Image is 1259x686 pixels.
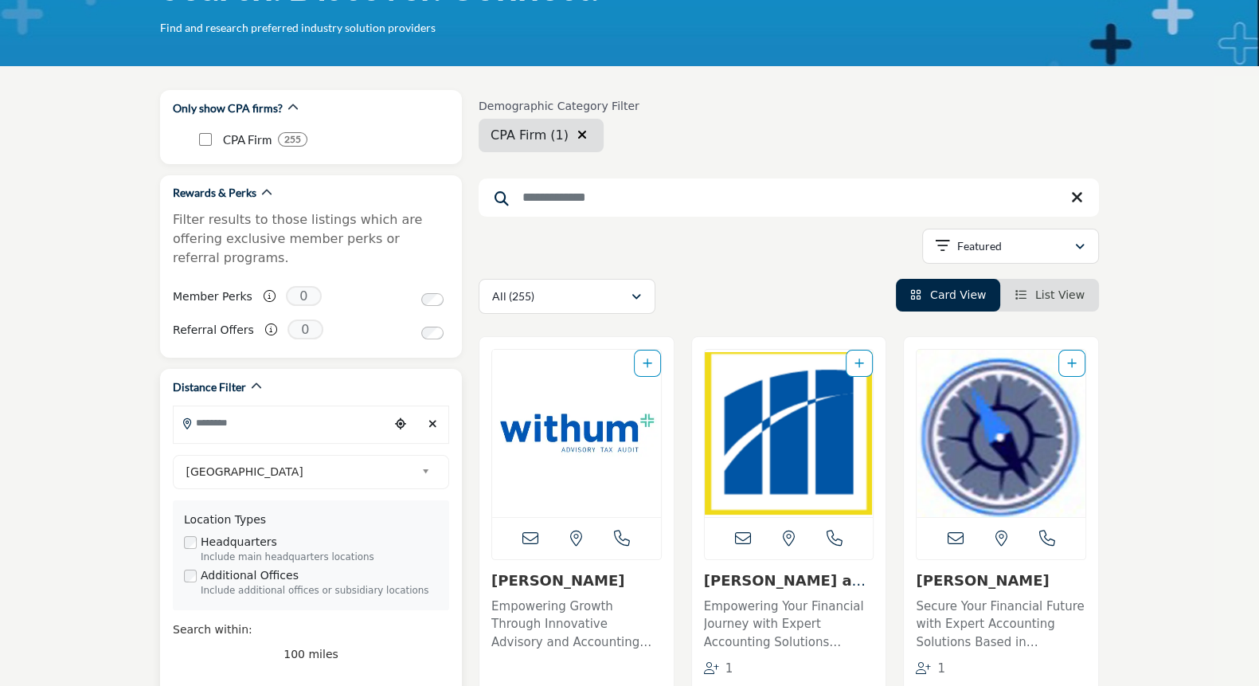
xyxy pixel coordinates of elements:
p: Find and research preferred industry solution providers [160,20,436,36]
i: Clear search location [577,128,587,141]
a: Secure Your Financial Future with Expert Accounting Solutions Based in [GEOGRAPHIC_DATA], [GEOGRA... [916,594,1086,652]
span: Card View [930,288,986,301]
a: Open Listing in new tab [705,350,874,517]
h3: Joseph J. Gormley, CPA [916,572,1086,590]
span: List View [1035,288,1085,301]
a: Empowering Your Financial Journey with Expert Accounting Solutions Specializing in accounting ser... [704,594,874,652]
button: Featured [922,229,1099,264]
h3: Withum [491,572,662,590]
div: Include main headquarters locations [201,551,438,565]
a: Open Listing in new tab [492,350,661,517]
span: 100 miles [283,648,338,661]
img: Joseph J. Gormley, CPA [917,350,1085,517]
span: 0 [286,286,322,306]
h6: Demographic Category Filter [479,100,639,113]
div: Include additional offices or subsidiary locations [201,584,438,598]
a: Add To List [643,357,652,370]
p: All (255) [492,288,534,304]
span: CPA Firm (1) [491,127,569,143]
div: 255 Results For CPA Firm [278,132,307,147]
div: Choose your current location [389,407,412,441]
a: View Card [910,288,987,301]
a: Open Listing in new tab [917,350,1085,517]
input: CPA Firm checkbox [199,133,212,146]
label: Additional Offices [201,567,299,584]
a: View List [1015,288,1085,301]
a: Add To List [1067,357,1077,370]
span: 1 [725,661,733,676]
input: Search Keyword [479,178,1099,217]
img: Magone and Company, PC [705,350,874,517]
a: [PERSON_NAME] [916,572,1049,589]
p: Empowering Your Financial Journey with Expert Accounting Solutions Specializing in accounting ser... [704,598,874,652]
li: Card View [896,279,1001,312]
div: Location Types [184,512,438,528]
a: [PERSON_NAME] and Company, ... [704,572,872,606]
p: CPA Firm: CPA Firm [223,131,272,149]
input: Search Location [174,407,389,438]
div: Followers [704,660,733,678]
p: Secure Your Financial Future with Expert Accounting Solutions Based in [GEOGRAPHIC_DATA], [GEOGRA... [916,598,1086,652]
input: Switch to Member Perks [421,293,444,306]
h3: Magone and Company, PC [704,572,874,590]
div: Search within: [173,621,449,638]
a: [PERSON_NAME] [491,572,624,589]
p: Filter results to those listings which are offering exclusive member perks or referral programs. [173,210,449,268]
h2: Distance Filter [173,379,246,395]
p: Featured [957,238,1002,254]
p: Empowering Growth Through Innovative Advisory and Accounting Solutions This forward-thinking, tec... [491,598,662,652]
span: 0 [287,319,323,339]
h2: Only show CPA firms? [173,100,283,116]
li: List View [1000,279,1099,312]
div: Clear search location [420,407,444,441]
b: 255 [284,134,301,145]
span: 1 [937,661,945,676]
div: Followers [916,660,945,678]
a: Empowering Growth Through Innovative Advisory and Accounting Solutions This forward-thinking, tec... [491,594,662,652]
label: Member Perks [173,283,252,311]
span: [GEOGRAPHIC_DATA] [186,462,416,481]
input: Switch to Referral Offers [421,327,444,339]
h2: Rewards & Perks [173,185,256,201]
img: Withum [492,350,661,517]
label: Headquarters [201,534,277,551]
a: Add To List [854,357,864,370]
label: Referral Offers [173,316,254,344]
button: All (255) [479,279,655,314]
